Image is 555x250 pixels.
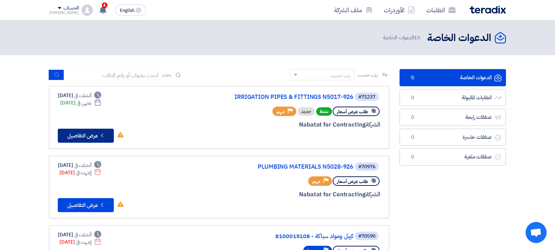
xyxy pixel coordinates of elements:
div: جديد [298,107,315,116]
div: [DATE] [60,99,101,107]
a: الأوردرات [378,2,421,18]
button: English [115,5,146,16]
button: عرض التفاصيل [58,198,114,212]
span: طلب عرض أسعار [337,108,368,115]
img: profile_test.png [82,5,93,16]
input: ابحث بعنوان أو رقم الطلب [64,70,162,80]
a: PLUMBING MATERIALS N5028-926 [213,164,353,170]
span: إنتهت في [76,169,91,176]
span: الدعوات الخاصة [383,34,422,42]
h2: الدعوات الخاصة [427,31,491,45]
div: Nabatat for Contracting [212,120,380,129]
a: صفقات رابحة0 [400,109,506,126]
a: الدعوات الخاصة15 [400,69,506,86]
a: كيبل ومواد سباكة - 8100015108 [213,233,353,239]
span: نشط [316,107,332,116]
span: 15 [408,74,417,81]
span: 4 [102,2,107,8]
div: [DATE] [60,238,101,246]
span: مهم [312,178,320,185]
a: الطلبات [421,2,461,18]
div: [PERSON_NAME] [49,11,79,15]
span: الشركة [366,190,381,199]
span: 15 [414,34,420,41]
span: English [120,8,134,13]
div: [DATE] [58,92,101,99]
a: الطلبات المقبولة0 [400,89,506,106]
div: [DATE] [58,162,101,169]
span: الشركة [366,120,381,129]
div: #71237 [358,95,375,100]
span: أنشئت في [74,92,91,99]
img: Teradix logo [470,6,506,14]
span: رتب حسب [358,71,378,79]
span: 0 [408,94,417,101]
div: رتب حسب [330,72,351,79]
span: طلب عرض أسعار [337,178,368,185]
span: إنتهت في [76,238,91,246]
span: 0 [408,114,417,121]
span: 0 [408,154,417,161]
a: IRRIGATION PIPES & FITTINGS N5017-926 [213,94,353,100]
div: #70590 [358,234,375,239]
span: أنشئت في [74,231,91,238]
a: Open chat [526,222,547,243]
button: عرض التفاصيل [58,129,114,143]
span: بحث [162,71,171,79]
span: ينتهي في [77,99,91,107]
a: صفقات خاسرة0 [400,129,506,146]
a: صفقات ملغية0 [400,148,506,165]
div: #70976 [358,164,375,169]
a: ملف الشركة [328,2,378,18]
div: [DATE] [60,169,101,176]
span: 0 [408,134,417,141]
div: Nabatat for Contracting [212,190,380,199]
span: أنشئت في [74,162,91,169]
div: [DATE] [58,231,101,238]
span: مهم [277,108,285,115]
div: الحساب [63,5,78,11]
